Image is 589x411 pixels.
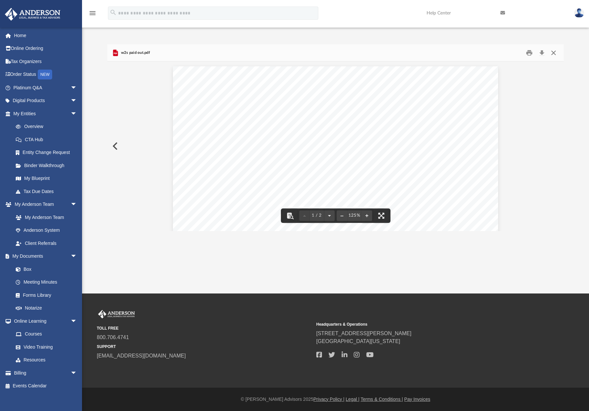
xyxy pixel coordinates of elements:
[5,366,87,379] a: Billingarrow_drop_down
[361,397,403,402] a: Terms & Conditions |
[9,211,80,224] a: My Anderson Team
[97,344,312,350] small: SUPPORT
[9,224,84,237] a: Anderson System
[316,321,531,327] small: Headquarters & Operations
[9,146,87,159] a: Entity Change Request
[5,29,87,42] a: Home
[9,340,80,354] a: Video Training
[547,48,559,58] button: Close
[283,208,297,223] button: Toggle findbar
[9,133,87,146] a: CTA Hub
[5,81,87,94] a: Platinum Q&Aarrow_drop_down
[5,379,87,393] a: Events Calendar
[89,12,96,17] a: menu
[119,50,150,56] span: w2s paid out.pdf
[3,8,62,21] img: Anderson Advisors Platinum Portal
[404,397,430,402] a: Pay Invoices
[324,208,335,223] button: Next page
[362,208,372,223] button: Zoom in
[89,9,96,17] i: menu
[316,331,411,336] a: [STREET_ADDRESS][PERSON_NAME]
[5,94,87,107] a: Digital Productsarrow_drop_down
[5,42,87,55] a: Online Ordering
[337,208,347,223] button: Zoom out
[5,250,84,263] a: My Documentsarrow_drop_down
[38,70,52,79] div: NEW
[9,328,84,341] a: Courses
[313,397,345,402] a: Privacy Policy |
[97,325,312,331] small: TOLL FREE
[9,263,80,276] a: Box
[310,208,324,223] button: 1 / 2
[374,208,389,223] button: Enter fullscreen
[110,9,117,16] i: search
[71,366,84,380] span: arrow_drop_down
[71,107,84,120] span: arrow_drop_down
[107,61,564,231] div: File preview
[97,335,129,340] a: 800.706.4741
[523,48,536,58] button: Print
[9,120,87,133] a: Overview
[5,314,84,328] a: Online Learningarrow_drop_down
[97,310,136,318] img: Anderson Advisors Platinum Portal
[9,302,84,315] a: Notarize
[574,8,584,18] img: User Pic
[5,107,87,120] a: My Entitiesarrow_drop_down
[9,276,84,289] a: Meeting Minutes
[5,68,87,81] a: Order StatusNEW
[107,44,564,231] div: Preview
[316,338,400,344] a: [GEOGRAPHIC_DATA][US_STATE]
[9,289,80,302] a: Forms Library
[107,61,564,231] div: Document Viewer
[346,397,360,402] a: Legal |
[71,250,84,263] span: arrow_drop_down
[5,198,84,211] a: My Anderson Teamarrow_drop_down
[71,198,84,211] span: arrow_drop_down
[71,81,84,95] span: arrow_drop_down
[107,137,122,155] button: Previous File
[97,353,186,358] a: [EMAIL_ADDRESS][DOMAIN_NAME]
[71,314,84,328] span: arrow_drop_down
[536,48,548,58] button: Download
[347,213,362,218] div: Current zoom level
[9,354,84,367] a: Resources
[71,94,84,108] span: arrow_drop_down
[9,159,87,172] a: Binder Walkthrough
[82,396,589,403] div: © [PERSON_NAME] Advisors 2025
[9,185,87,198] a: Tax Due Dates
[5,55,87,68] a: Tax Organizers
[9,172,84,185] a: My Blueprint
[310,213,324,218] span: 1 / 2
[9,237,84,250] a: Client Referrals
